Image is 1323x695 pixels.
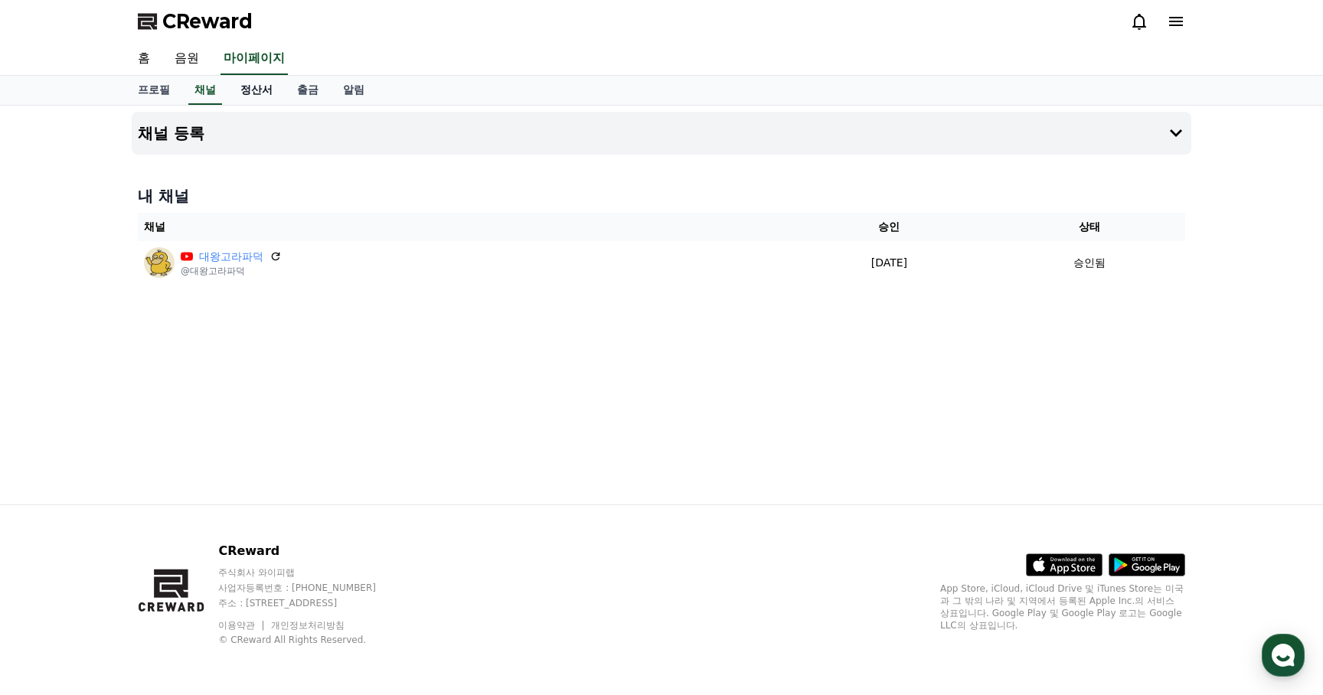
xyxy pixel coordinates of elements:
[188,76,222,105] a: 채널
[218,620,266,631] a: 이용약관
[218,597,405,609] p: 주소 : [STREET_ADDRESS]
[940,582,1185,631] p: App Store, iCloud, iCloud Drive 및 iTunes Store는 미국과 그 밖의 나라 및 지역에서 등록된 Apple Inc.의 서비스 상표입니다. Goo...
[48,508,57,520] span: 홈
[5,485,101,524] a: 홈
[138,185,1185,207] h4: 내 채널
[791,255,988,271] p: [DATE]
[126,76,182,105] a: 프로필
[162,43,211,75] a: 음원
[198,485,294,524] a: 설정
[271,620,345,631] a: 개인정보처리방침
[140,509,158,521] span: 대화
[132,112,1191,155] button: 채널 등록
[199,249,263,265] a: 대왕고라파덕
[101,485,198,524] a: 대화
[785,213,994,241] th: 승인
[218,542,405,560] p: CReward
[237,508,255,520] span: 설정
[228,76,285,105] a: 정산서
[126,43,162,75] a: 홈
[181,265,282,277] p: @대왕고라파덕
[285,76,331,105] a: 출금
[218,634,405,646] p: © CReward All Rights Reserved.
[331,76,377,105] a: 알림
[218,566,405,579] p: 주식회사 와이피랩
[1073,255,1106,271] p: 승인됨
[144,247,175,278] img: 대왕고라파덕
[218,582,405,594] p: 사업자등록번호 : [PHONE_NUMBER]
[138,213,785,241] th: 채널
[220,43,288,75] a: 마이페이지
[138,125,204,142] h4: 채널 등록
[162,9,253,34] span: CReward
[138,9,253,34] a: CReward
[994,213,1185,241] th: 상태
